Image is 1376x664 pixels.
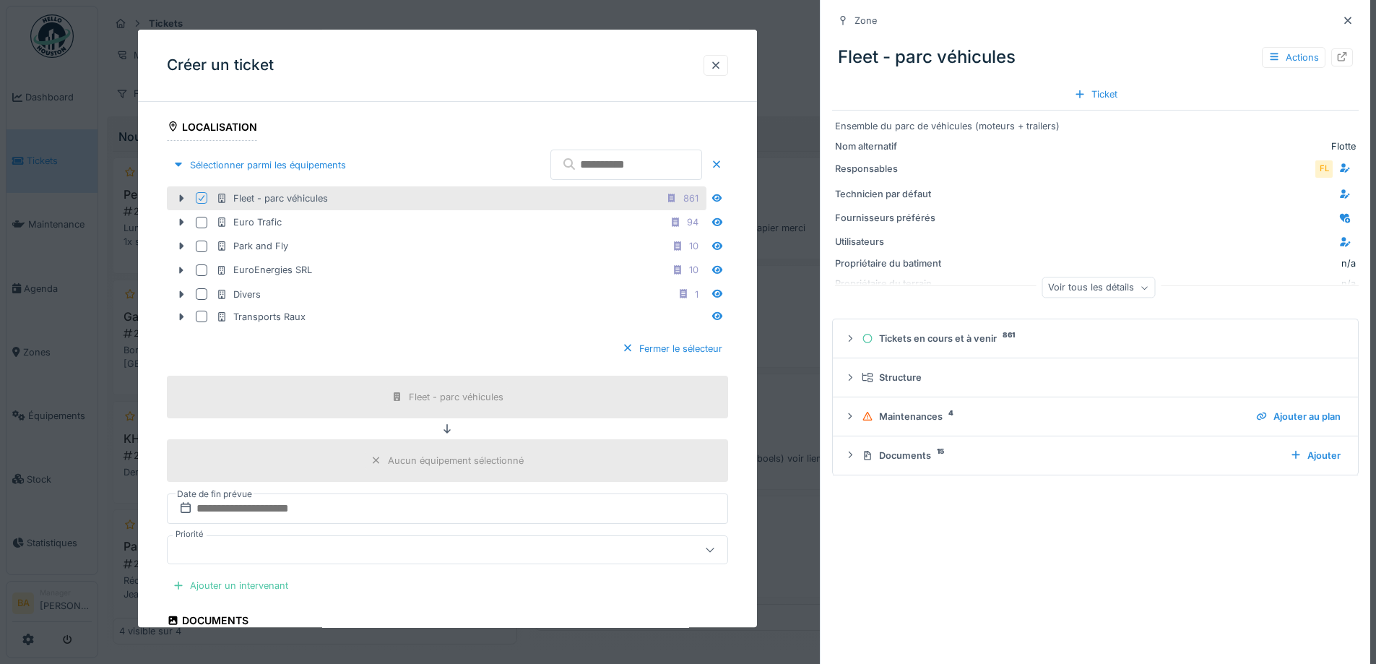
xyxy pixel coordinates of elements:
div: n/a [1341,256,1356,270]
div: Documents [862,449,1278,462]
div: Fermer le sélecteur [616,339,728,358]
div: Transports Raux [216,310,306,324]
div: Tickets en cours et à venir [862,332,1341,345]
h3: Créer un ticket [167,56,274,74]
div: Aucun équipement sélectionné [388,454,524,467]
div: Technicien par défaut [835,187,947,201]
div: Localisation [167,116,258,141]
div: Actions [1262,47,1325,68]
div: Responsables [835,162,947,176]
div: Flotte [953,139,1356,153]
div: Ticket [1068,85,1123,104]
div: Propriétaire du batiment [835,256,947,270]
div: Park and Fly [216,240,288,254]
div: Fleet - parc véhicules [409,390,503,404]
div: 861 [683,191,698,205]
div: FL [1314,159,1334,179]
div: Utilisateurs [835,235,947,249]
div: Nom alternatif [835,139,947,153]
div: Fleet - parc véhicules [832,38,1359,76]
div: Voir tous les détails [1042,277,1155,298]
label: Date de fin prévue [176,486,254,502]
div: Fournisseurs préférés [835,211,947,225]
summary: Structure [839,364,1352,391]
div: Divers [216,288,261,301]
div: Ajouter [1284,446,1346,465]
div: Structure [862,371,1341,384]
div: 94 [687,215,698,229]
div: Maintenances [862,410,1245,423]
summary: Tickets en cours et à venir861 [839,325,1352,352]
div: Documents [167,610,249,634]
div: Ajouter un intervenant [167,576,294,595]
div: Ajouter au plan [1250,407,1346,426]
summary: Documents15Ajouter [839,442,1352,469]
div: Sélectionner parmi les équipements [167,155,352,175]
div: Zone [854,14,877,27]
div: EuroEnergies SRL [216,264,312,277]
div: Euro Trafic [216,215,282,229]
div: 10 [689,240,698,254]
div: Fleet - parc véhicules [216,191,328,205]
div: 1 [695,288,698,301]
summary: Maintenances4Ajouter au plan [839,403,1352,430]
div: Ensemble du parc de véhicules (moteurs + trailers) [835,119,1356,133]
label: Priorité [173,528,207,540]
div: 10 [689,264,698,277]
